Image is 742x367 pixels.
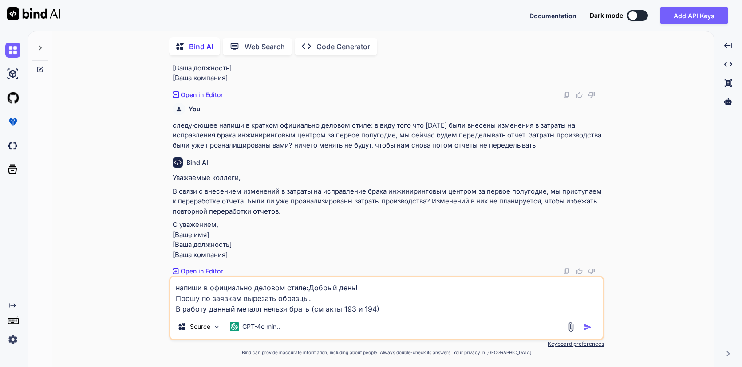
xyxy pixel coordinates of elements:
img: attachment [566,322,576,332]
img: dislike [588,91,595,98]
p: С уважением, [Ваше имя] [Ваша должность] [Ваша компания] [173,43,602,83]
img: like [576,268,583,275]
p: Уважаемые коллеги, [173,173,602,183]
span: Documentation [529,12,576,20]
button: Documentation [529,11,576,20]
img: copy [563,91,570,98]
img: like [576,91,583,98]
p: Code Generator [316,41,370,52]
p: Open in Editor [181,90,223,99]
p: В связи с внесением изменений в затраты на исправление брака инжиниринговым центром за первое пол... [173,187,602,217]
p: следуюющее напиши в кратком официально деловом стиле: в виду того что [DATE] были внесены изменен... [173,121,602,151]
img: Bind AI [7,7,60,20]
p: Keyboard preferences [169,340,604,347]
img: chat [5,43,20,58]
h6: You [189,105,201,113]
h6: Bind AI [186,158,208,167]
img: copy [563,268,570,275]
img: githubLight [5,90,20,105]
textarea: напиши в официально деловом стиле:Добрый день! Прошу по заявкам вырезать образцы. В работу данный... [170,277,603,314]
p: С уважением, [Ваше имя] [Ваша должность] [Ваша компания] [173,220,602,260]
button: Add API Keys [660,7,728,24]
img: premium [5,114,20,129]
img: icon [583,323,592,332]
img: settings [5,332,20,347]
p: Web Search [245,41,285,52]
p: Bind AI [189,41,213,52]
p: Source [190,322,210,331]
p: GPT-4o min.. [242,322,280,331]
img: ai-studio [5,66,20,82]
img: dislike [588,268,595,275]
img: GPT-4o mini [230,322,239,331]
img: darkCloudIdeIcon [5,138,20,153]
p: Open in Editor [181,267,223,276]
p: Bind can provide inaccurate information, including about people. Always double-check its answers.... [169,349,604,356]
img: Pick Models [213,323,221,331]
span: Dark mode [590,11,623,20]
